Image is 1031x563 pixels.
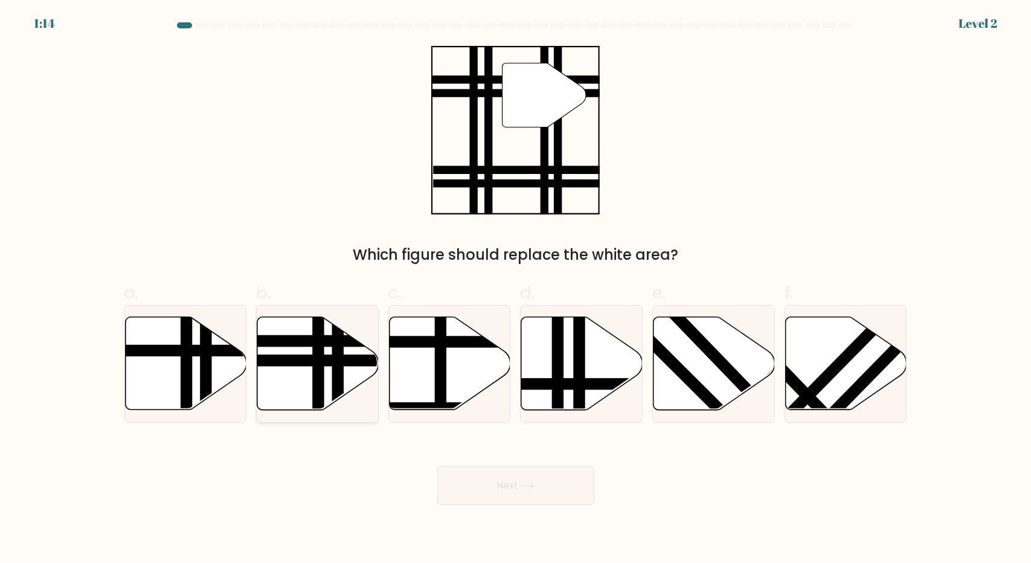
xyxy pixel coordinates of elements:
span: d. [520,281,535,304]
span: f. [785,281,793,304]
div: Level 2 [959,14,997,33]
span: a. [124,281,139,304]
span: e. [652,281,666,304]
span: b. [256,281,271,304]
div: 1:14 [34,14,55,33]
g: " [503,63,586,127]
button: Next [437,466,594,505]
span: c. [388,281,402,304]
div: Which figure should replace the white area? [132,244,900,266]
